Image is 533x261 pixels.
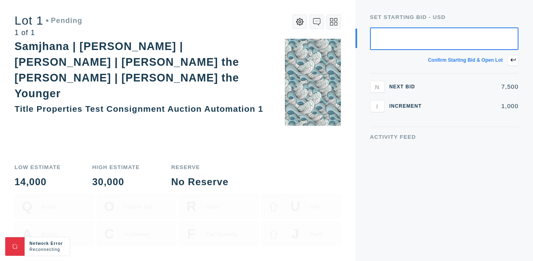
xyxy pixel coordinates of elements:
[15,29,82,36] div: 1 of 1
[92,165,140,170] div: High Estimate
[370,15,518,20] div: Set Starting bid - USD
[46,17,82,24] div: Pending
[92,177,140,187] div: 30,000
[29,246,65,253] div: Reconnecting
[171,165,228,170] div: Reserve
[428,58,503,63] div: Confirm starting bid & open lot
[389,84,426,89] div: Next Bid
[370,100,385,112] button: I
[375,83,379,90] span: N
[29,240,65,246] div: Network Error
[431,103,518,109] div: 1,000
[15,104,263,113] div: Title Properties Test Consignment Auction Automation 1
[431,84,518,90] div: 7,500
[15,40,239,100] div: Samjhana | [PERSON_NAME] | [PERSON_NAME] | [PERSON_NAME] the [PERSON_NAME] | [PERSON_NAME] the Yo...
[15,15,82,27] div: Lot 1
[376,102,378,109] span: I
[370,81,385,93] button: N
[15,177,61,187] div: 14,000
[15,165,61,170] div: Low Estimate
[389,104,426,109] div: Increment
[171,177,228,187] div: No Reserve
[370,134,518,140] div: Activity Feed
